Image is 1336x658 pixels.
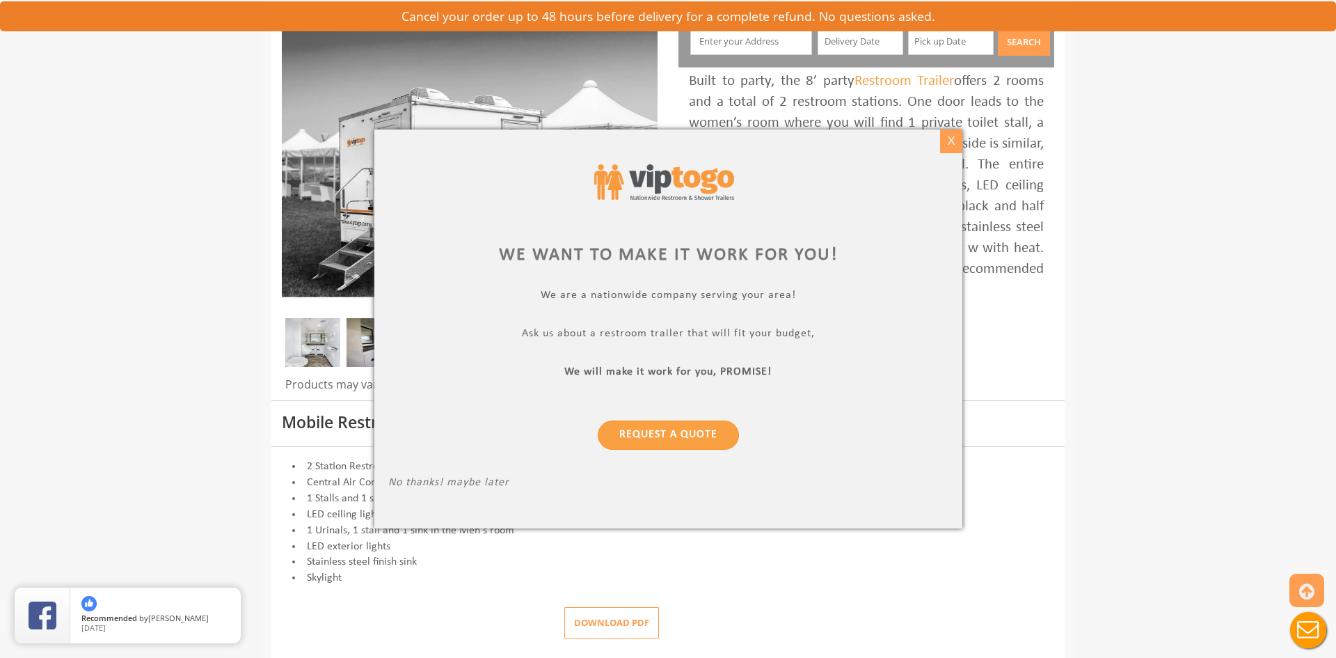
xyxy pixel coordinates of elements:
img: viptogo logo [594,164,734,200]
a: Request a Quote [598,421,739,450]
img: thumbs up icon [81,596,97,611]
b: We will make it work for you, PROMISE! [564,366,772,377]
p: Ask us about a restroom trailer that will fit your budget, [388,327,948,343]
div: We want to make it work for you! [388,242,948,268]
button: Live Chat [1280,602,1336,658]
img: Review Rating [29,602,56,629]
div: X [940,130,962,153]
span: [DATE] [81,622,106,633]
span: [PERSON_NAME] [148,613,209,623]
span: by [81,614,230,624]
span: Recommended [81,613,137,623]
p: No thanks! maybe later [388,476,948,492]
p: We are a nationwide company serving your area! [388,289,948,305]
